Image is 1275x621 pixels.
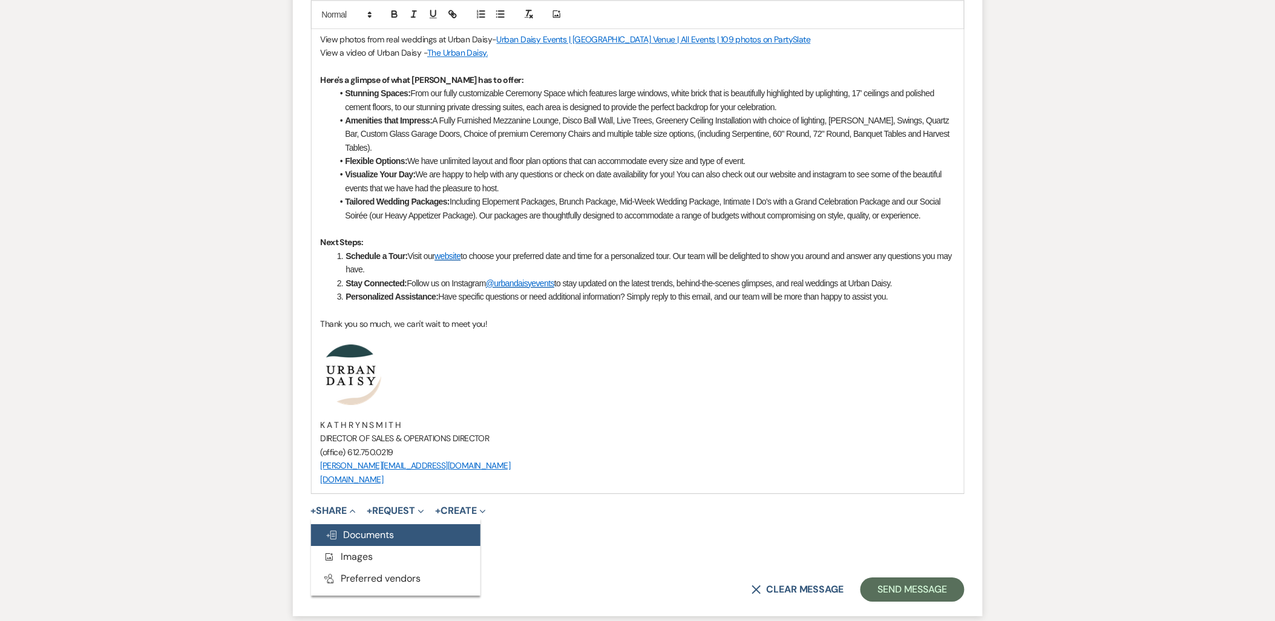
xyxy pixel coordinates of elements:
[321,418,955,432] p: K A T H R Y N S M I T H
[346,292,439,301] strong: Personalized Assistance:
[333,195,955,222] li: Including Elopement Packages, Brunch Package, Mid-Week Wedding Package, Intimate I Do's with a Gr...
[346,251,408,261] strong: Schedule a Tour:
[333,290,955,303] li: Have specific questions or need additional information? Simply reply to this email, and our team ...
[321,74,524,85] strong: Here's a glimpse of what [PERSON_NAME] has to offer:
[321,317,955,330] p: Thank you so much, we can't wait to meet you!
[346,278,407,288] strong: Stay Connected:
[321,33,955,46] p: View photos from real weddings at Urban Daisy-
[752,585,844,594] button: Clear message
[333,249,955,277] li: Visit our to choose your preferred date and time for a personalized tour. Our team will be deligh...
[435,506,441,516] span: +
[435,506,485,516] button: Create
[333,168,955,195] li: We are happy to help with any questions or check on date availability for you! You can also check...
[497,34,811,45] a: Urban Daisy Events | [GEOGRAPHIC_DATA] Venue | All Events | 109 photos on PartySlate
[367,506,372,516] span: +
[486,278,554,288] a: @urbandaisyevents
[333,114,955,154] li: A Fully Furnished Mezzanine Lounge, Disco Ball Wall, Live Trees, Greenery Ceiling Installation wi...
[427,47,488,58] a: The Urban Daisy.
[333,87,955,114] li: From our fully customizable Ceremony Space which features large windows, white brick that is beau...
[346,197,450,206] strong: Tailored Wedding Packages:
[321,46,955,59] p: View a video of Urban Daisy -
[323,550,373,563] span: Images
[333,154,955,168] li: We have unlimited layout and floor plan options that can accommodate every size and type of event.
[346,88,411,98] strong: Stunning Spaces:
[434,251,461,261] a: website
[367,506,424,516] button: Request
[311,506,356,516] button: Share
[311,524,480,546] button: Documents
[346,116,433,125] strong: Amenities that Impress:
[321,474,384,485] a: [DOMAIN_NAME]
[321,237,364,248] strong: Next Steps:
[311,506,316,516] span: +
[860,577,964,602] button: Send Message
[326,528,395,541] span: Documents
[311,546,480,568] button: Images
[321,460,511,471] a: [PERSON_NAME][EMAIL_ADDRESS][DOMAIN_NAME]
[321,445,955,459] p: (office) 612.750.0219
[311,568,480,590] button: Preferred vendors
[321,432,955,445] p: DIRECTOR OF SALES & OPERATIONS DIRECTOR
[333,277,955,290] li: Follow us on Instagram to stay updated on the latest trends, behind-the-scenes glimpses, and real...
[346,169,416,179] strong: Visualize Your Day:
[346,156,408,166] strong: Flexible Options:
